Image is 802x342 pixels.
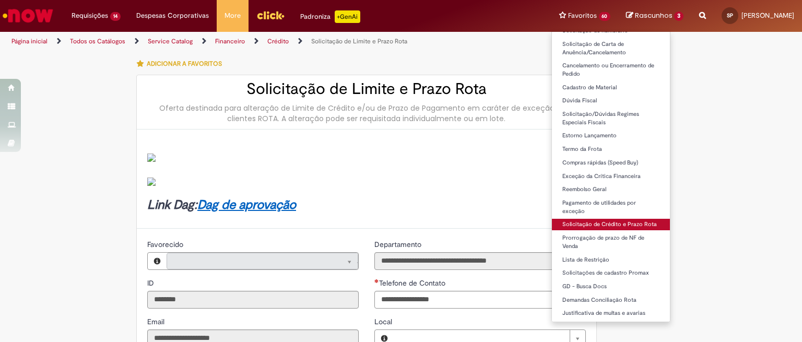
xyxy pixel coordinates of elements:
a: Compras rápidas (Speed Buy) [552,157,670,169]
h2: Solicitação de Limite e Prazo Rota [147,80,586,98]
span: Telefone de Contato [379,278,447,288]
label: Somente leitura - ID [147,278,156,288]
a: Solicitação/Dúvidas Regimes Especiais Fiscais [552,109,670,128]
span: Despesas Corporativas [136,10,209,21]
a: Exceção da Crítica Financeira [552,171,670,182]
div: Padroniza [300,10,360,23]
a: Estorno Lançamento [552,130,670,141]
input: Departamento [374,252,586,270]
span: More [225,10,241,21]
img: sys_attachment.do [147,154,156,162]
a: Página inicial [11,37,48,45]
a: Justificativa de multas e avarias [552,308,670,319]
ul: Trilhas de página [8,32,527,51]
a: GD - Busca Docs [552,281,670,292]
input: Telefone de Contato [374,291,586,309]
a: Prorrogação de prazo de NF de Venda [552,232,670,252]
button: Adicionar a Favoritos [136,53,228,75]
span: Somente leitura - Departamento [374,240,423,249]
a: Cadastro de Material [552,82,670,93]
button: Favorecido, Visualizar este registro [148,253,167,269]
a: Todos os Catálogos [70,37,125,45]
a: Service Catalog [148,37,193,45]
strong: Link Dag: [147,197,296,213]
a: Dag de aprovação [197,197,296,213]
a: Cancelamento ou Encerramento de Pedido [552,60,670,79]
a: Pagamento de utilidades por exceção [552,197,670,217]
a: Lista de Restrição [552,254,670,266]
a: Solicitações de cadastro Promax [552,267,670,279]
span: Somente leitura - Email [147,317,167,326]
span: Obrigatório Preenchido [374,279,379,283]
a: Termo da Frota [552,144,670,155]
span: Local [374,317,394,326]
span: Rascunhos [635,10,673,20]
a: Solicitação de Carta de Anuência/Cancelamento [552,39,670,58]
span: Adicionar a Favoritos [147,60,222,68]
input: ID [147,291,359,309]
img: ServiceNow [1,5,55,26]
a: Limpar campo Favorecido [167,253,358,269]
div: Oferta destinada para alteração de Limite de Crédito e/ou de Prazo de Pagamento em caráter de exc... [147,103,586,124]
ul: Favoritos [551,31,671,322]
img: click_logo_yellow_360x200.png [256,7,285,23]
span: 14 [110,12,121,21]
a: Rascunhos [626,11,683,21]
span: Somente leitura - Favorecido [147,240,185,249]
label: Somente leitura - Email [147,316,167,327]
label: Somente leitura - Departamento [374,239,423,250]
span: 3 [674,11,683,21]
span: Requisições [72,10,108,21]
a: Reembolso Geral [552,184,670,195]
span: SP [727,12,733,19]
a: Financeiro [215,37,245,45]
img: sys_attachment.do [147,178,156,186]
a: Solicitação de Crédito e Prazo Rota [552,219,670,230]
span: Favoritos [568,10,597,21]
a: Crédito [267,37,289,45]
p: +GenAi [335,10,360,23]
a: Solicitação de Limite e Prazo Rota [311,37,407,45]
span: [PERSON_NAME] [741,11,794,20]
a: Demandas Conciliação Rota [552,294,670,306]
span: 60 [599,12,611,21]
a: Dúvida Fiscal [552,95,670,107]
